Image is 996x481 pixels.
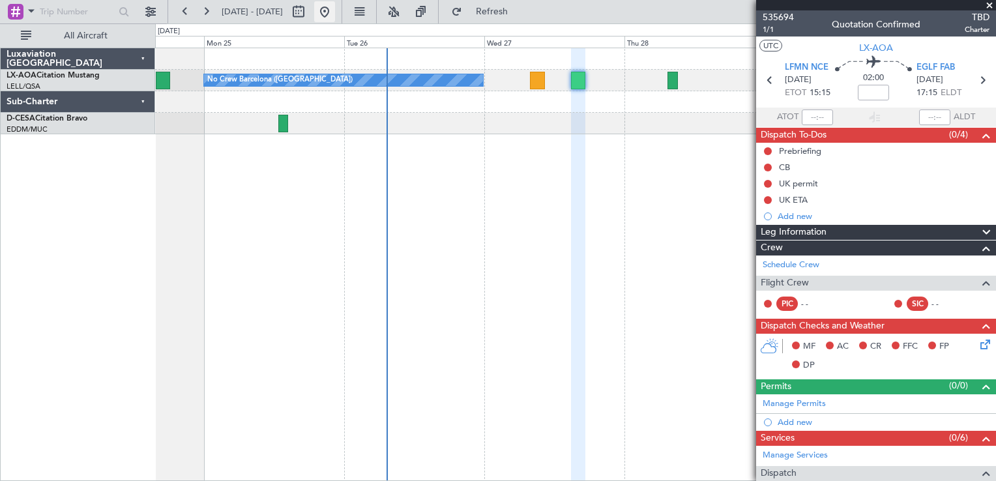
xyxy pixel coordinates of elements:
[222,6,283,18] span: [DATE] - [DATE]
[802,109,833,125] input: --:--
[761,379,791,394] span: Permits
[761,466,797,481] span: Dispatch
[7,72,100,80] a: LX-AOACitation Mustang
[761,319,885,334] span: Dispatch Checks and Weather
[763,398,826,411] a: Manage Permits
[779,194,808,205] div: UK ETA
[916,61,955,74] span: EGLF FAB
[763,24,794,35] span: 1/1
[624,36,765,48] div: Thu 28
[778,416,989,428] div: Add new
[939,340,949,353] span: FP
[761,431,795,446] span: Services
[779,145,821,156] div: Prebriefing
[941,87,961,100] span: ELDT
[759,40,782,51] button: UTC
[7,81,40,91] a: LELL/QSA
[776,297,798,311] div: PIC
[344,36,484,48] div: Tue 26
[158,26,180,37] div: [DATE]
[837,340,849,353] span: AC
[965,24,989,35] span: Charter
[965,10,989,24] span: TBD
[7,115,35,123] span: D-CESA
[7,115,87,123] a: D-CESACitation Bravo
[785,74,812,87] span: [DATE]
[949,431,968,445] span: (0/6)
[949,128,968,141] span: (0/4)
[778,211,989,222] div: Add new
[763,10,794,24] span: 535694
[207,70,353,90] div: No Crew Barcelona ([GEOGRAPHIC_DATA])
[761,241,783,255] span: Crew
[803,359,815,372] span: DP
[761,225,827,240] span: Leg Information
[763,449,828,462] a: Manage Services
[903,340,918,353] span: FFC
[863,72,884,85] span: 02:00
[931,298,961,310] div: - -
[7,72,37,80] span: LX-AOA
[763,259,819,272] a: Schedule Crew
[761,276,809,291] span: Flight Crew
[870,340,881,353] span: CR
[7,124,48,134] a: EDDM/MUC
[14,25,141,46] button: All Aircraft
[779,162,790,173] div: CB
[916,87,937,100] span: 17:15
[832,18,920,31] div: Quotation Confirmed
[484,36,624,48] div: Wed 27
[779,178,818,189] div: UK permit
[40,2,115,22] input: Trip Number
[801,298,830,310] div: - -
[954,111,975,124] span: ALDT
[34,31,138,40] span: All Aircraft
[445,1,523,22] button: Refresh
[465,7,520,16] span: Refresh
[916,74,943,87] span: [DATE]
[785,87,806,100] span: ETOT
[949,379,968,392] span: (0/0)
[803,340,815,353] span: MF
[785,61,828,74] span: LFMN NCE
[777,111,798,124] span: ATOT
[810,87,830,100] span: 15:15
[761,128,827,143] span: Dispatch To-Dos
[859,41,893,55] span: LX-AOA
[204,36,344,48] div: Mon 25
[907,297,928,311] div: SIC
